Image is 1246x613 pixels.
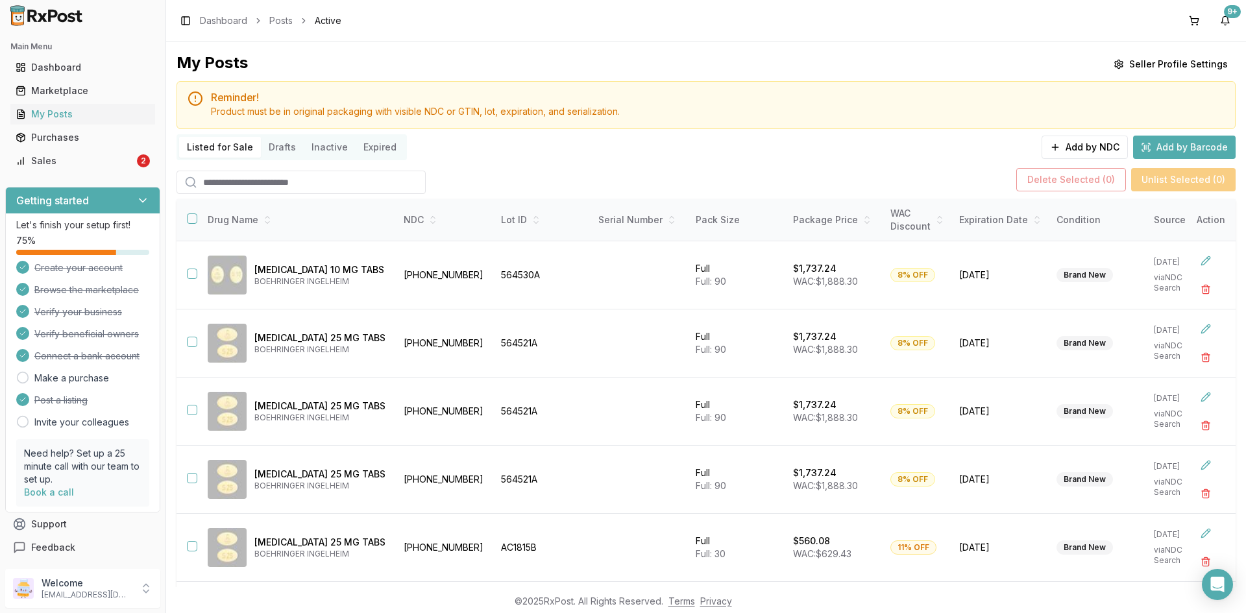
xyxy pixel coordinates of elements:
[688,514,785,582] td: Full
[208,460,247,499] img: Jardiance 25 MG TABS
[1154,341,1203,361] p: via NDC Search
[254,413,385,423] p: BOEHRINGER INGELHEIM
[13,578,34,599] img: User avatar
[34,350,140,363] span: Connect a bank account
[1154,409,1203,429] p: via NDC Search
[16,131,150,144] div: Purchases
[668,595,695,607] a: Terms
[696,548,726,559] span: Full: 30
[200,14,341,27] nav: breadcrumb
[261,137,304,158] button: Drafts
[688,446,785,514] td: Full
[254,276,385,287] p: BOEHRINGER INGELHEIM
[959,337,1041,350] span: [DATE]
[959,473,1041,486] span: [DATE]
[793,344,858,355] span: WAC: $1,888.30
[254,549,385,559] p: BOEHRINGER INGELHEIM
[890,472,935,487] div: 8% OFF
[688,378,785,446] td: Full
[696,276,726,287] span: Full: 90
[16,61,150,74] div: Dashboard
[1154,477,1203,498] p: via NDC Search
[1194,385,1217,409] button: Edit
[890,336,935,350] div: 8% OFF
[1224,5,1241,18] div: 9+
[501,213,583,226] div: Lot ID
[1194,346,1217,369] button: Delete
[10,149,155,173] a: Sales2
[34,261,123,274] span: Create your account
[793,213,875,226] div: Package Price
[1057,404,1113,418] div: Brand New
[404,213,485,226] div: NDC
[5,104,160,125] button: My Posts
[5,536,160,559] button: Feedback
[696,480,726,491] span: Full: 90
[696,412,726,423] span: Full: 90
[5,5,88,26] img: RxPost Logo
[598,213,680,226] div: Serial Number
[793,262,837,275] p: $1,737.24
[254,400,385,413] p: [MEDICAL_DATA] 25 MG TABS
[304,137,356,158] button: Inactive
[959,541,1041,554] span: [DATE]
[1154,272,1203,293] p: via NDC Search
[396,446,493,514] td: [PHONE_NUMBER]
[1194,414,1217,437] button: Delete
[5,80,160,101] button: Marketplace
[208,256,247,294] img: Jardiance 10 MG TABS
[493,309,591,378] td: 564521A
[16,219,149,232] p: Let's finish your setup first!
[396,514,493,582] td: [PHONE_NUMBER]
[356,137,404,158] button: Expired
[1133,136,1236,159] button: Add by Barcode
[700,595,732,607] a: Privacy
[16,108,150,121] div: My Posts
[1194,482,1217,505] button: Delete
[890,540,936,555] div: 11% OFF
[1154,545,1203,566] p: via NDC Search
[16,193,89,208] h3: Getting started
[1194,522,1217,545] button: Edit
[396,309,493,378] td: [PHONE_NUMBER]
[959,405,1041,418] span: [DATE]
[793,480,858,491] span: WAC: $1,888.30
[793,412,858,423] span: WAC: $1,888.30
[208,213,385,226] div: Drug Name
[1106,53,1236,76] button: Seller Profile Settings
[34,394,88,407] span: Post a listing
[254,481,385,491] p: BOEHRINGER INGELHEIM
[10,56,155,79] a: Dashboard
[688,199,785,241] th: Pack Size
[793,276,858,287] span: WAC: $1,888.30
[959,269,1041,282] span: [DATE]
[1154,461,1203,472] p: [DATE]
[1049,199,1146,241] th: Condition
[1186,199,1236,241] th: Action
[137,154,150,167] div: 2
[1154,325,1203,335] p: [DATE]
[890,207,944,233] div: WAC Discount
[1154,257,1203,267] p: [DATE]
[793,466,837,479] p: $1,737.24
[1194,550,1217,573] button: Delete
[493,514,591,582] td: AC1815B
[1057,472,1113,487] div: Brand New
[42,577,132,590] p: Welcome
[793,535,830,547] p: $560.08
[1057,540,1113,555] div: Brand New
[254,331,385,344] p: [MEDICAL_DATA] 25 MG TABS
[254,344,385,355] p: BOEHRINGER INGELHEIM
[1215,10,1236,31] button: 9+
[1202,569,1233,600] div: Open Intercom Messenger
[179,137,261,158] button: Listed for Sale
[1154,529,1203,540] p: [DATE]
[1042,136,1128,159] button: Add by NDC
[396,378,493,446] td: [PHONE_NUMBER]
[31,541,75,554] span: Feedback
[42,590,132,600] p: [EMAIL_ADDRESS][DOMAIN_NAME]
[1194,453,1217,477] button: Edit
[24,487,74,498] a: Book a call
[10,102,155,126] a: My Posts
[396,241,493,309] td: [PHONE_NUMBER]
